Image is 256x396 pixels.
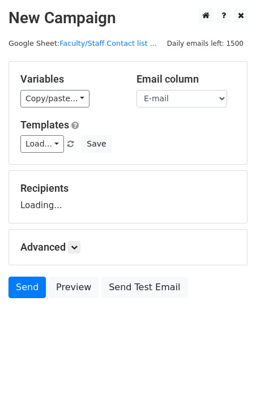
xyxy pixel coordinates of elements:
div: Loading... [20,182,236,212]
a: Templates [20,119,69,131]
h5: Recipients [20,182,236,195]
h5: Email column [136,73,236,85]
a: Load... [20,135,64,153]
button: Save [82,135,111,153]
a: Send [8,277,46,298]
iframe: Chat Widget [199,342,256,396]
a: Daily emails left: 1500 [163,39,248,48]
a: Copy/paste... [20,90,89,107]
h5: Variables [20,73,120,85]
a: Faculty/Staff Contact list ... [59,39,157,48]
span: Daily emails left: 1500 [163,37,248,50]
h2: New Campaign [8,8,248,28]
small: Google Sheet: [8,39,157,48]
a: Send Test Email [101,277,187,298]
h5: Advanced [20,241,236,253]
a: Preview [49,277,99,298]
